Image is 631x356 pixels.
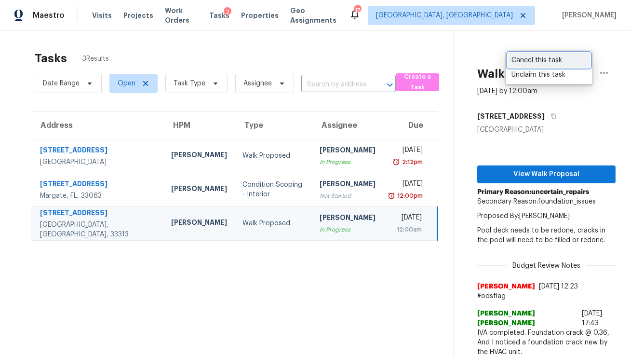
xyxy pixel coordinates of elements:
[174,79,205,88] span: Task Type
[171,184,227,196] div: [PERSON_NAME]
[118,79,135,88] span: Open
[477,282,535,291] span: [PERSON_NAME]
[290,6,337,25] span: Geo Assignments
[301,77,369,92] input: Search by address
[40,220,156,239] div: [GEOGRAPHIC_DATA], [GEOGRAPHIC_DATA], 33313
[395,191,423,201] div: 12:00pm
[511,55,587,65] div: Cancel this task
[165,6,198,25] span: Work Orders
[477,189,589,195] b: Primary Reason: uncertain_repairs
[558,11,617,20] span: [PERSON_NAME]
[391,179,422,191] div: [DATE]
[477,226,616,245] p: Pool deck needs to be redone, cracks in the pool will need to be filled or redone.
[320,157,376,167] div: In Progress
[388,191,395,201] img: Overdue Alarm Icon
[40,191,156,201] div: Margate, FL, 33063
[40,145,156,157] div: [STREET_ADDRESS]
[539,283,578,290] span: [DATE] 12:23
[477,309,578,328] span: [PERSON_NAME] [PERSON_NAME]
[477,165,616,183] button: View Walk Proposal
[477,291,616,301] span: #odsflag
[43,79,80,88] span: Date Range
[242,151,304,161] div: Walk Proposed
[477,69,562,79] h2: Walk Proposed
[31,112,163,139] th: Address
[477,198,596,205] span: Secondary Reason: foundation_issues
[477,125,616,135] div: [GEOGRAPHIC_DATA]
[33,11,65,20] span: Maestro
[35,54,67,63] h2: Tasks
[163,112,235,139] th: HPM
[209,12,229,19] span: Tasks
[376,11,513,20] span: [GEOGRAPHIC_DATA], [GEOGRAPHIC_DATA]
[40,179,156,191] div: [STREET_ADDRESS]
[383,112,437,139] th: Due
[477,86,537,96] div: [DATE] by 12:00am
[320,145,376,157] div: [PERSON_NAME]
[391,145,422,157] div: [DATE]
[241,11,279,20] span: Properties
[123,11,153,20] span: Projects
[171,218,227,230] div: [PERSON_NAME]
[401,71,434,94] span: Create a Task
[383,78,397,92] button: Open
[391,213,422,225] div: [DATE]
[477,211,616,221] p: Proposed By: [PERSON_NAME]
[224,7,231,17] div: 2
[507,261,586,271] span: Budget Review Notes
[242,219,304,228] div: Walk Proposed
[392,157,400,167] img: Overdue Alarm Icon
[320,225,376,234] div: In Progress
[582,310,602,327] span: [DATE] 17:43
[485,168,608,180] span: View Walk Proposal
[312,112,383,139] th: Assignee
[40,208,156,220] div: [STREET_ADDRESS]
[171,150,227,162] div: [PERSON_NAME]
[396,73,439,91] button: Create a Task
[243,79,272,88] span: Assignee
[477,111,545,121] h5: [STREET_ADDRESS]
[82,54,109,64] span: 3 Results
[391,225,422,234] div: 12:00am
[320,191,376,201] div: Not Started
[92,11,112,20] span: Visits
[235,112,312,139] th: Type
[511,70,587,80] div: Unclaim this task
[242,180,304,199] div: Condition Scoping - Interior
[40,157,156,167] div: [GEOGRAPHIC_DATA]
[320,213,376,225] div: [PERSON_NAME]
[400,157,423,167] div: 2:12pm
[320,179,376,191] div: [PERSON_NAME]
[354,6,361,15] div: 17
